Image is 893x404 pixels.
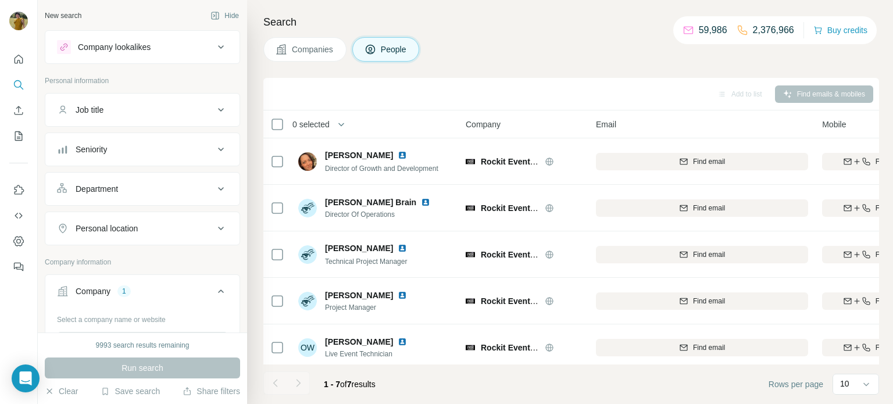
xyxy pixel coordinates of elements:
[324,380,376,389] span: results
[398,337,407,346] img: LinkedIn logo
[12,364,40,392] div: Open Intercom Messenger
[325,302,412,313] span: Project Manager
[9,126,28,146] button: My lists
[481,203,576,213] span: Rockit Event Production
[596,199,808,217] button: Find email
[76,183,118,195] div: Department
[693,156,725,167] span: Find email
[45,10,81,21] div: New search
[325,209,435,220] span: Director Of Operations
[45,385,78,397] button: Clear
[398,244,407,253] img: LinkedIn logo
[202,7,247,24] button: Hide
[45,96,240,124] button: Job title
[769,378,823,390] span: Rows per page
[481,250,576,259] span: Rockit Event Production
[699,23,727,37] p: 59,986
[325,149,393,161] span: [PERSON_NAME]
[263,14,879,30] h4: Search
[466,157,475,166] img: Logo of Rockit Event Production
[421,198,430,207] img: LinkedIn logo
[9,74,28,95] button: Search
[693,203,725,213] span: Find email
[325,289,393,301] span: [PERSON_NAME]
[325,258,407,266] span: Technical Project Manager
[9,231,28,252] button: Dashboard
[693,249,725,260] span: Find email
[292,44,334,55] span: Companies
[45,277,240,310] button: Company1
[813,22,867,38] button: Buy credits
[101,385,160,397] button: Save search
[57,310,228,325] div: Select a company name or website
[693,342,725,353] span: Find email
[596,339,808,356] button: Find email
[466,296,475,306] img: Logo of Rockit Event Production
[96,340,190,351] div: 9993 search results remaining
[347,380,352,389] span: 7
[298,199,317,217] img: Avatar
[325,349,412,359] span: Live Event Technician
[596,292,808,310] button: Find email
[481,343,576,352] span: Rockit Event Production
[76,144,107,155] div: Seniority
[45,257,240,267] p: Company information
[596,246,808,263] button: Find email
[292,119,330,130] span: 0 selected
[45,135,240,163] button: Seniority
[466,250,475,259] img: Logo of Rockit Event Production
[45,214,240,242] button: Personal location
[481,296,576,306] span: Rockit Event Production
[78,41,151,53] div: Company lookalikes
[822,119,846,130] span: Mobile
[298,292,317,310] img: Avatar
[466,343,475,352] img: Logo of Rockit Event Production
[76,223,138,234] div: Personal location
[9,256,28,277] button: Feedback
[9,100,28,121] button: Enrich CSV
[9,12,28,30] img: Avatar
[9,180,28,201] button: Use Surfe on LinkedIn
[753,23,794,37] p: 2,376,966
[381,44,408,55] span: People
[596,119,616,130] span: Email
[840,378,849,389] p: 10
[340,380,347,389] span: of
[325,165,438,173] span: Director of Growth and Development
[298,338,317,357] div: OW
[596,153,808,170] button: Find email
[183,385,240,397] button: Share filters
[481,157,576,166] span: Rockit Event Production
[398,151,407,160] img: LinkedIn logo
[9,49,28,70] button: Quick start
[76,104,103,116] div: Job title
[398,291,407,300] img: LinkedIn logo
[76,285,110,297] div: Company
[466,119,501,130] span: Company
[466,203,475,213] img: Logo of Rockit Event Production
[325,196,416,208] span: [PERSON_NAME] Brain
[298,152,317,171] img: Avatar
[117,286,131,296] div: 1
[693,296,725,306] span: Find email
[9,205,28,226] button: Use Surfe API
[45,175,240,203] button: Department
[45,33,240,61] button: Company lookalikes
[325,336,393,348] span: [PERSON_NAME]
[324,380,340,389] span: 1 - 7
[45,76,240,86] p: Personal information
[298,245,317,264] img: Avatar
[325,242,393,254] span: [PERSON_NAME]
